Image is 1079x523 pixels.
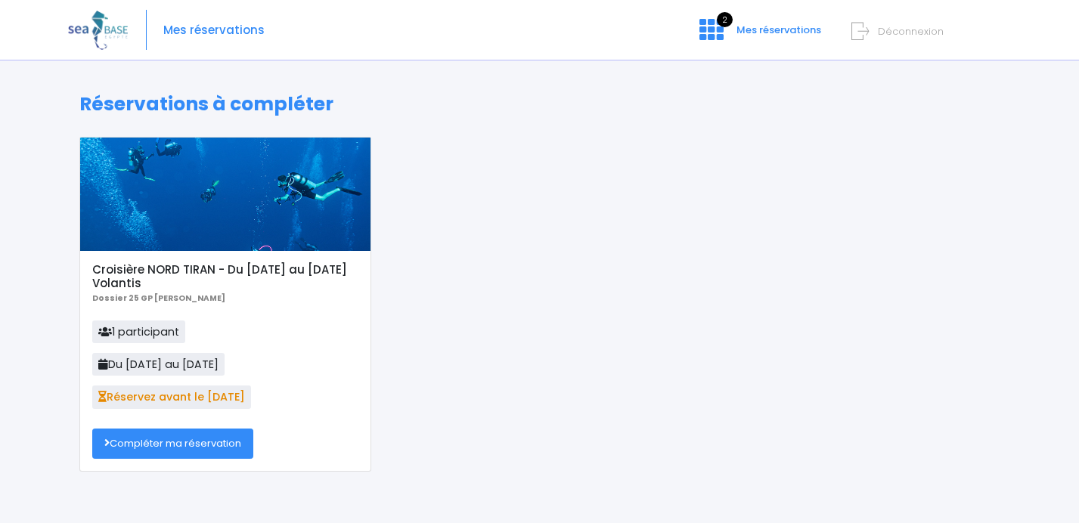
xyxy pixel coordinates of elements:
h1: Réservations à compléter [79,93,1000,116]
b: Dossier 25 GP [PERSON_NAME] [92,292,225,304]
span: Du [DATE] au [DATE] [92,353,225,376]
span: 2 [717,12,733,27]
a: Compléter ma réservation [92,429,253,459]
a: 2 Mes réservations [687,28,830,42]
span: 1 participant [92,320,185,343]
h5: Croisière NORD TIRAN - Du [DATE] au [DATE] Volantis [92,263,358,290]
span: Mes réservations [736,23,821,37]
span: Réservez avant le [DATE] [92,385,251,408]
span: Déconnexion [878,24,944,39]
